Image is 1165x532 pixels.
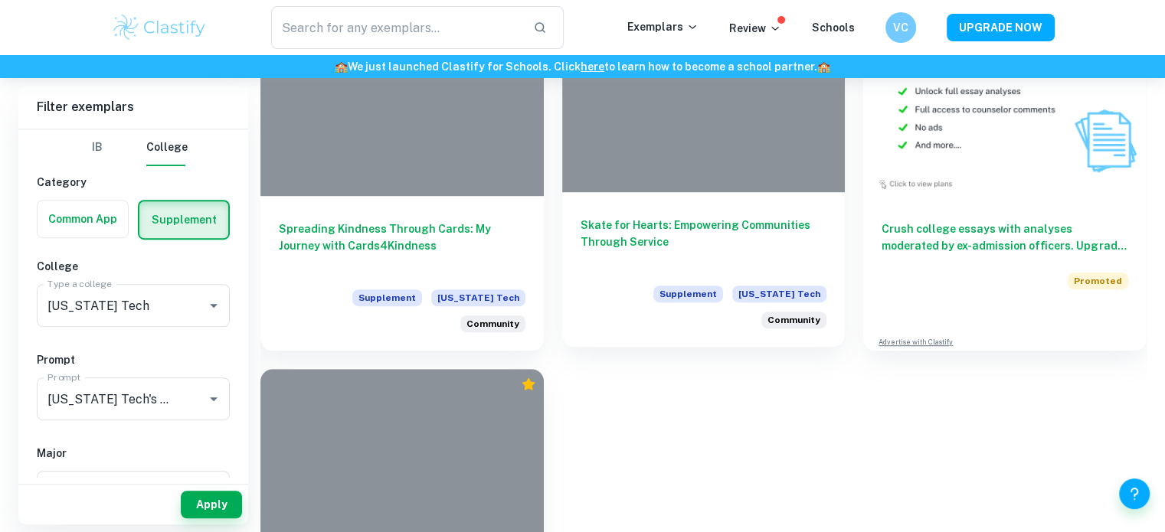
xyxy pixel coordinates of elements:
button: Apply [181,491,242,518]
label: Prompt [47,370,81,383]
span: 🏫 [335,60,348,73]
span: [US_STATE] Tech [732,286,826,302]
h6: Category [37,174,230,191]
div: Virginia Tech’s motto is “Ut Prosim” which means ‘That I May Serve’. Share how you contribute to ... [460,315,525,332]
a: Advertise with Clastify [879,337,953,348]
span: Community [466,317,519,331]
h6: Filter exemplars [18,86,248,129]
input: Search for any exemplars... [271,6,522,49]
button: Common App [38,201,128,237]
button: College [146,129,188,166]
a: Schools [812,21,855,34]
h6: Skate for Hearts: Empowering Communities Through Service [581,217,827,267]
button: UPGRADE NOW [947,14,1055,41]
p: Review [729,20,781,37]
div: Premium [521,377,536,392]
div: Filter type choice [79,129,188,166]
h6: Major [37,445,230,462]
p: Exemplars [627,18,699,35]
button: Open [203,388,224,410]
span: 🏫 [817,60,830,73]
h6: VC [892,19,909,36]
button: Supplement [139,201,228,238]
h6: We just launched Clastify for Schools. Click to learn how to become a school partner. [3,58,1162,75]
h6: Prompt [37,351,230,368]
div: Virginia Tech’s motto is “Ut Prosim” which means ‘That I May Serve’. Share how you contribute to ... [761,312,826,328]
img: Clastify logo [111,12,208,43]
button: Help and Feedback [1119,478,1150,509]
h6: Crush college essays with analyses moderated by ex-admission officers. Upgrade now [882,220,1128,254]
span: Promoted [1068,273,1128,289]
label: Type a college [47,277,111,290]
span: [US_STATE] Tech [431,289,525,306]
h6: Spreading Kindness Through Cards: My Journey with Cards4Kindness [279,220,525,271]
span: Supplement [352,289,422,306]
button: Open [203,295,224,316]
a: here [581,60,604,73]
button: VC [885,12,916,43]
span: Supplement [653,286,723,302]
span: Community [767,313,820,327]
h6: College [37,258,230,275]
button: IB [79,129,116,166]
